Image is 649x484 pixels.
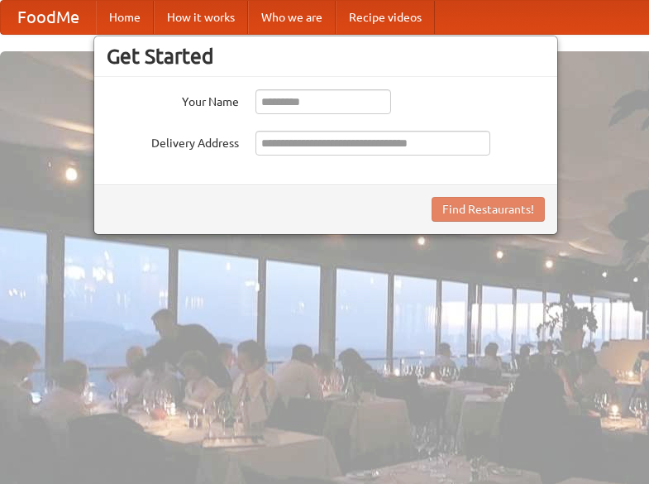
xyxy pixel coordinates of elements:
[1,1,96,34] a: FoodMe
[107,44,545,69] h3: Get Started
[107,89,239,110] label: Your Name
[107,131,239,151] label: Delivery Address
[432,197,545,222] button: Find Restaurants!
[96,1,154,34] a: Home
[154,1,248,34] a: How it works
[248,1,336,34] a: Who we are
[336,1,435,34] a: Recipe videos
